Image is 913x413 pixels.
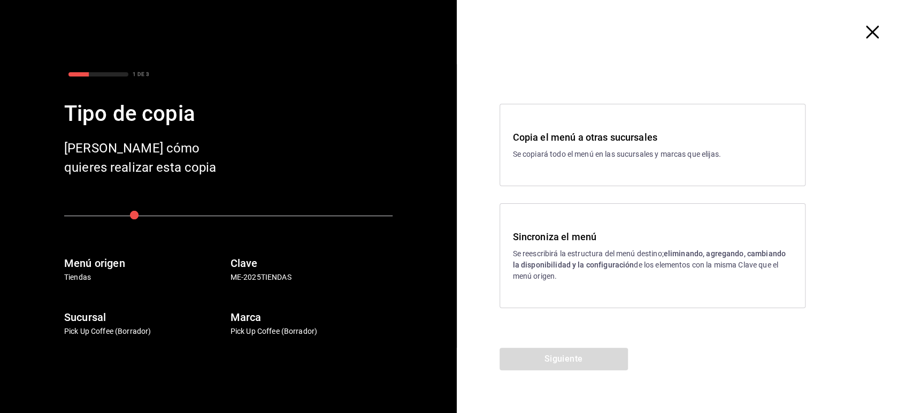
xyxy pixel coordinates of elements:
div: Tipo de copia [64,98,393,130]
h6: Sucursal [64,309,226,326]
h3: Copia el menú a otras sucursales [513,130,792,144]
h6: Menú origen [64,255,226,272]
p: Pick Up Coffee (Borrador) [231,326,393,337]
div: [PERSON_NAME] cómo quieres realizar esta copia [64,139,235,177]
p: ME-2025TIENDAS [231,272,393,283]
p: Tiendas [64,272,226,283]
h3: Sincroniza el menú [513,230,792,244]
p: Se copiará todo el menú en las sucursales y marcas que elijas. [513,149,792,160]
p: Se reescribirá la estructura del menú destino; de los elementos con la misma Clave que el menú or... [513,248,792,282]
div: 1 DE 3 [133,70,149,78]
h6: Marca [231,309,393,326]
p: Pick Up Coffee (Borrador) [64,326,226,337]
h6: Clave [231,255,393,272]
